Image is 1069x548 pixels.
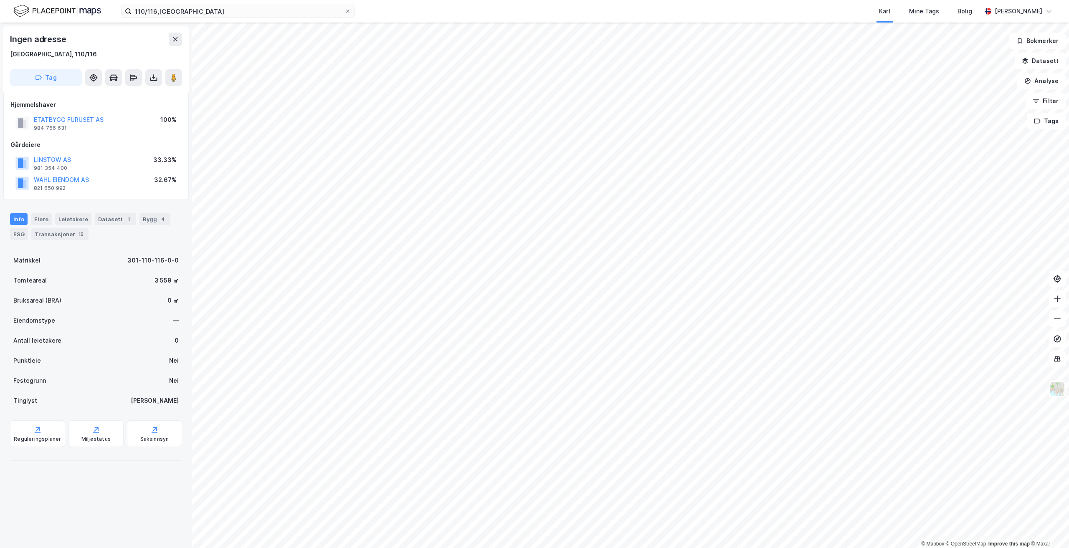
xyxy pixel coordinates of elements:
img: Z [1049,381,1065,397]
div: Saksinnsyn [140,436,169,442]
div: Transaksjoner [31,228,89,240]
div: Tomteareal [13,275,47,285]
a: OpenStreetMap [946,541,986,547]
div: [GEOGRAPHIC_DATA], 110/116 [10,49,97,59]
div: Eiendomstype [13,316,55,326]
div: Matrikkel [13,255,41,265]
button: Analyse [1017,73,1066,89]
div: Gårdeiere [10,140,182,150]
div: 4 [159,215,167,223]
div: — [173,316,179,326]
div: 32.67% [154,175,177,185]
a: Improve this map [988,541,1030,547]
div: Eiere [31,213,52,225]
div: Nei [169,376,179,386]
div: Miljøstatus [81,436,111,442]
div: Ingen adresse [10,33,68,46]
div: 821 650 992 [34,185,66,192]
div: 0 [175,336,179,346]
div: 301-110-116-0-0 [127,255,179,265]
button: Bokmerker [1009,33,1066,49]
div: Hjemmelshaver [10,100,182,110]
div: [PERSON_NAME] [995,6,1042,16]
div: ESG [10,228,28,240]
div: Info [10,213,28,225]
button: Tag [10,69,82,86]
div: Punktleie [13,356,41,366]
div: Antall leietakere [13,336,61,346]
div: Bolig [958,6,972,16]
button: Filter [1026,93,1066,109]
div: Datasett [95,213,136,225]
div: 100% [160,115,177,125]
div: Mine Tags [909,6,939,16]
iframe: Chat Widget [1027,508,1069,548]
div: 981 354 400 [34,165,67,172]
div: 1 [124,215,133,223]
div: Tinglyst [13,396,37,406]
div: 33.33% [153,155,177,165]
div: Reguleringsplaner [14,436,61,442]
img: logo.f888ab2527a4732fd821a326f86c7f29.svg [13,4,101,18]
div: Festegrunn [13,376,46,386]
button: Tags [1027,113,1066,129]
div: Leietakere [55,213,91,225]
div: 15 [77,230,85,238]
div: Bruksareal (BRA) [13,295,61,306]
div: Kontrollprogram for chat [1027,508,1069,548]
div: Kart [879,6,891,16]
div: [PERSON_NAME] [131,396,179,406]
div: Nei [169,356,179,366]
div: Bygg [139,213,170,225]
div: 984 756 631 [34,125,67,131]
input: Søk på adresse, matrikkel, gårdeiere, leietakere eller personer [132,5,345,18]
div: 0 ㎡ [167,295,179,306]
div: 3 559 ㎡ [155,275,179,285]
a: Mapbox [921,541,944,547]
button: Datasett [1015,53,1066,69]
